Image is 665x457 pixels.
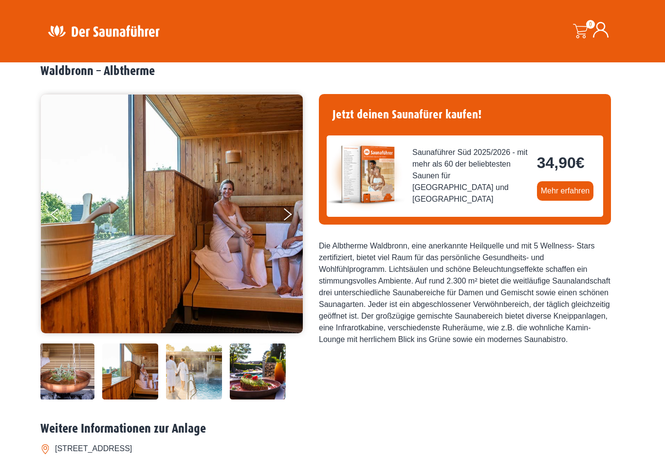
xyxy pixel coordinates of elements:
h2: Weitere Informationen zur Anlage [40,421,625,437]
a: Mehr erfahren [537,181,594,201]
img: der-saunafuehrer-2025-sued.jpg [327,135,405,213]
button: Previous [51,204,75,228]
span: Saunaführer Süd 2025/2026 - mit mehr als 60 der beliebtesten Saunen für [GEOGRAPHIC_DATA] und [GE... [412,147,529,205]
li: [STREET_ADDRESS] [40,441,625,457]
h2: Waldbronn – Albtherme [40,64,625,79]
button: Next [282,204,306,228]
span: € [576,154,585,171]
span: 0 [586,20,595,29]
bdi: 34,90 [537,154,585,171]
h4: Jetzt deinen Saunafürer kaufen! [327,102,603,128]
div: Die Albtherme Waldbronn, eine anerkannte Heilquelle und mit 5 Wellness- Stars zertifiziert, biete... [319,240,611,345]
